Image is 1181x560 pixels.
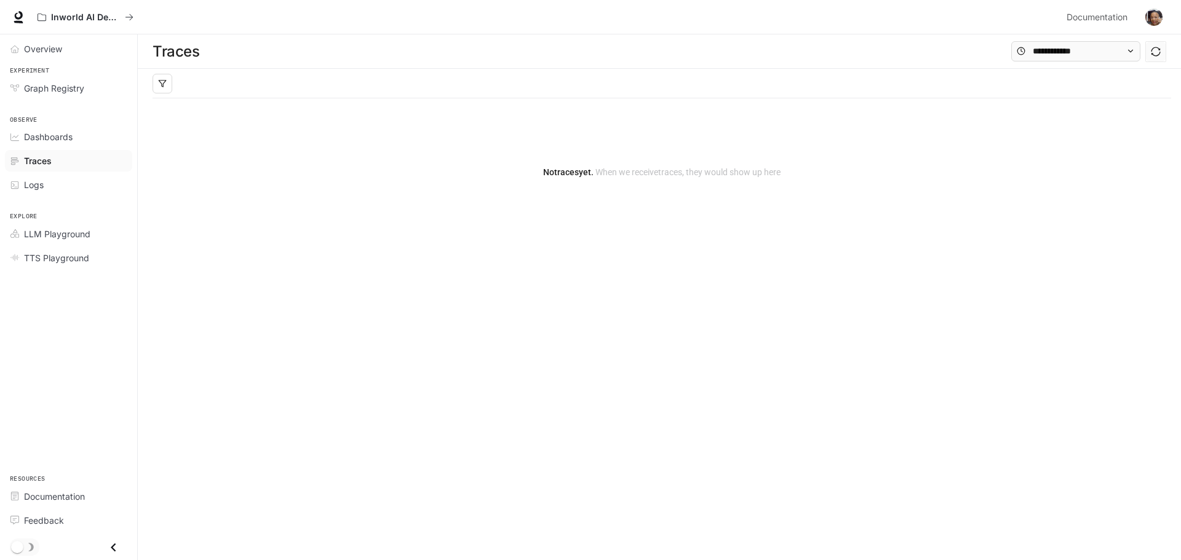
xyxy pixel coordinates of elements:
a: Feedback [5,510,132,531]
span: sync [1151,47,1161,57]
span: When we receive traces , they would show up here [594,167,781,177]
span: Documentation [1067,10,1127,25]
a: Documentation [5,486,132,507]
a: Graph Registry [5,77,132,99]
button: All workspaces [32,5,139,30]
span: Dashboards [24,130,73,143]
a: Documentation [1062,5,1137,30]
button: User avatar [1142,5,1166,30]
span: Dark mode toggle [11,540,23,553]
span: Traces [24,154,52,167]
span: TTS Playground [24,251,89,264]
span: Graph Registry [24,82,84,95]
img: User avatar [1145,9,1163,26]
span: Documentation [24,490,85,503]
a: Traces [5,150,132,172]
span: LLM Playground [24,227,90,240]
button: Close drawer [100,535,127,560]
a: Overview [5,38,132,60]
a: LLM Playground [5,223,132,245]
p: Inworld AI Demos [51,12,120,23]
h1: Traces [153,39,199,64]
span: Overview [24,42,62,55]
article: No traces yet. [543,165,781,179]
a: Logs [5,174,132,195]
a: TTS Playground [5,247,132,269]
span: Feedback [24,514,64,527]
a: Dashboards [5,126,132,148]
span: Logs [24,178,44,191]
